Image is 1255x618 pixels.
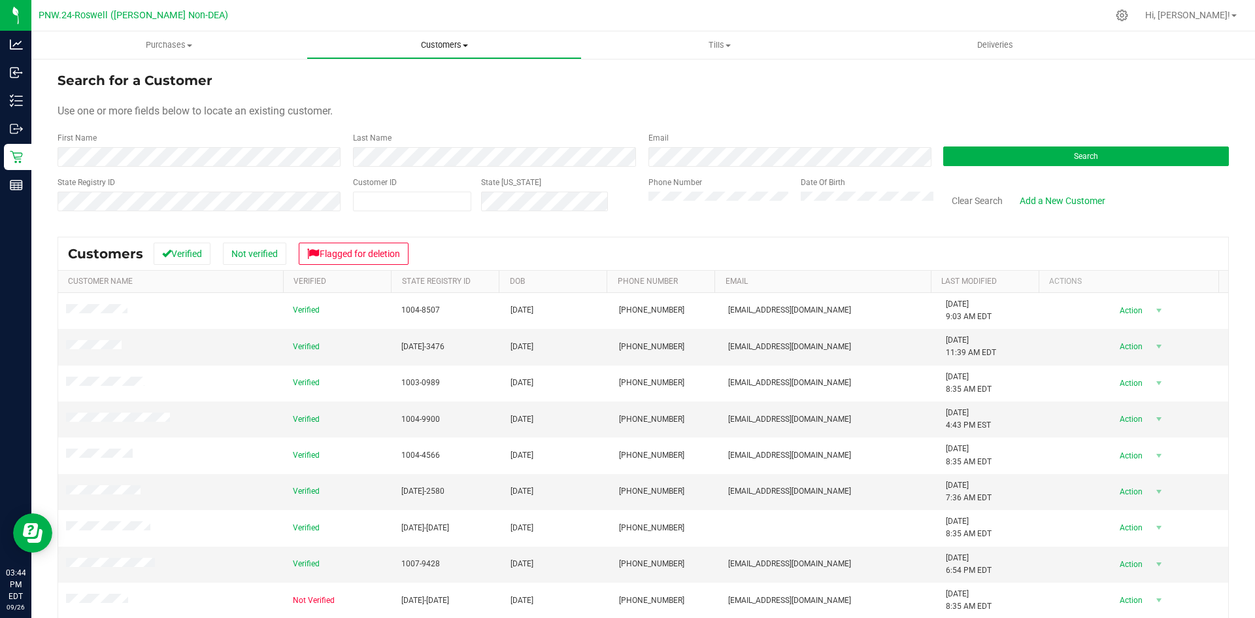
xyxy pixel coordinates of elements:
button: Search [943,146,1229,166]
label: Phone Number [648,177,702,188]
span: [DATE] 7:36 AM EDT [946,479,992,504]
span: select [1150,519,1167,537]
a: State Registry Id [402,277,471,286]
span: Search for a Customer [58,73,212,88]
inline-svg: Retail [10,150,23,163]
span: Not Verified [293,594,335,607]
iframe: Resource center [13,513,52,553]
span: [PHONE_NUMBER] [619,377,684,389]
span: [EMAIL_ADDRESS][DOMAIN_NAME] [728,449,851,462]
span: [DATE] 8:35 AM EDT [946,515,992,540]
a: Phone Number [618,277,678,286]
span: [EMAIL_ADDRESS][DOMAIN_NAME] [728,377,851,389]
span: [DATE] [510,341,533,353]
span: 1003-0989 [401,377,440,389]
p: 09/26 [6,602,25,612]
span: [PHONE_NUMBER] [619,485,684,498]
span: Verified [293,558,320,570]
span: Action [1108,555,1150,574]
span: [EMAIL_ADDRESS][DOMAIN_NAME] [728,341,851,353]
span: [DATE]-3476 [401,341,444,353]
span: [DATE] [510,304,533,317]
span: Verified [293,341,320,353]
span: [DATE] [510,594,533,607]
span: Action [1108,447,1150,465]
inline-svg: Reports [10,179,23,192]
span: [EMAIL_ADDRESS][DOMAIN_NAME] [728,485,851,498]
span: [DATE] [510,485,533,498]
span: [DATE]-2580 [401,485,444,498]
span: Action [1108,591,1150,609]
span: [DATE] [510,522,533,534]
span: select [1150,447,1167,465]
inline-svg: Inbound [10,66,23,79]
div: Actions [1049,277,1214,286]
span: select [1150,410,1167,428]
span: [DATE] 4:43 PM EST [946,407,991,432]
label: Email [648,132,669,144]
span: Verified [293,485,320,498]
span: [DATE]-[DATE] [401,522,449,534]
span: Customers [307,39,581,51]
span: [DATE] [510,413,533,426]
span: Action [1108,337,1150,356]
span: Action [1108,410,1150,428]
label: State Registry ID [58,177,115,188]
span: [EMAIL_ADDRESS][DOMAIN_NAME] [728,594,851,607]
a: Deliveries [858,31,1133,59]
span: [DATE] [510,449,533,462]
span: Action [1108,483,1150,501]
label: Last Name [353,132,392,144]
span: [PHONE_NUMBER] [619,449,684,462]
span: select [1150,591,1167,609]
span: [DATE] 8:35 AM EDT [946,588,992,613]
span: Purchases [31,39,307,51]
span: [DATE] 9:03 AM EDT [946,298,992,323]
span: [DATE] 6:54 PM EDT [946,552,992,577]
a: Add a New Customer [1011,190,1114,212]
span: [DATE]-[DATE] [401,594,449,607]
label: State [US_STATE] [481,177,541,188]
button: Verified [154,243,210,265]
button: Flagged for deletion [299,243,409,265]
span: Verified [293,304,320,317]
span: [DATE] [510,558,533,570]
label: Customer ID [353,177,397,188]
span: Use one or more fields below to locate an existing customer. [58,105,333,117]
span: Action [1108,519,1150,537]
span: PNW.24-Roswell ([PERSON_NAME] Non-DEA) [39,10,228,21]
a: Verified [293,277,326,286]
a: DOB [510,277,525,286]
span: select [1150,555,1167,574]
span: [DATE] 11:39 AM EDT [946,334,996,359]
span: Search [1074,152,1098,161]
span: Action [1108,301,1150,320]
span: Tills [582,39,856,51]
button: Not verified [223,243,286,265]
span: 1004-8507 [401,304,440,317]
span: Verified [293,413,320,426]
label: Date Of Birth [801,177,845,188]
span: [EMAIL_ADDRESS][DOMAIN_NAME] [728,304,851,317]
label: First Name [58,132,97,144]
p: 03:44 PM EDT [6,567,25,602]
a: Email [726,277,748,286]
span: [DATE] 8:35 AM EDT [946,443,992,468]
a: Customer Name [68,277,133,286]
a: Last Modified [941,277,997,286]
a: Tills [582,31,857,59]
inline-svg: Outbound [10,122,23,135]
span: Verified [293,449,320,462]
span: Deliveries [960,39,1031,51]
span: [EMAIL_ADDRESS][DOMAIN_NAME] [728,558,851,570]
span: Verified [293,377,320,389]
span: [DATE] 8:35 AM EDT [946,371,992,396]
span: [PHONE_NUMBER] [619,522,684,534]
div: Manage settings [1114,9,1130,22]
span: Verified [293,522,320,534]
a: Customers [307,31,582,59]
inline-svg: Inventory [10,94,23,107]
span: [PHONE_NUMBER] [619,413,684,426]
span: 1007-9428 [401,558,440,570]
span: select [1150,337,1167,356]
